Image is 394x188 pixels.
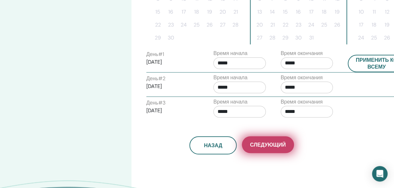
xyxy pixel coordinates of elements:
[381,18,394,31] button: 19
[305,18,318,31] button: 24
[203,6,216,18] button: 19
[279,6,292,18] button: 15
[355,6,368,18] button: 10
[213,98,247,106] label: Время начала
[368,6,381,18] button: 11
[250,141,286,148] span: Следующий
[372,166,388,182] div: Open Intercom Messenger
[177,6,190,18] button: 17
[279,31,292,44] button: 29
[266,18,279,31] button: 21
[216,6,229,18] button: 20
[281,98,323,106] label: Время окончания
[305,6,318,18] button: 17
[281,74,323,82] label: Время окончания
[146,99,165,107] label: День # 3
[164,18,177,31] button: 23
[318,6,331,18] button: 18
[146,75,165,83] label: День # 2
[253,18,266,31] button: 20
[253,31,266,44] button: 27
[164,31,177,44] button: 30
[203,18,216,31] button: 26
[368,18,381,31] button: 18
[152,18,164,31] button: 22
[204,142,222,149] span: Назад
[190,6,203,18] button: 18
[146,58,199,66] p: [DATE]
[281,50,323,57] label: Время окончания
[279,18,292,31] button: 22
[331,6,344,18] button: 19
[355,18,368,31] button: 17
[331,18,344,31] button: 26
[381,6,394,18] button: 12
[213,50,247,57] label: Время начала
[266,6,279,18] button: 14
[189,136,237,154] button: Назад
[292,31,305,44] button: 30
[292,18,305,31] button: 23
[164,6,177,18] button: 16
[216,18,229,31] button: 27
[146,83,199,90] p: [DATE]
[368,31,381,44] button: 25
[381,31,394,44] button: 26
[152,31,164,44] button: 29
[266,31,279,44] button: 28
[213,74,247,82] label: Время начала
[177,18,190,31] button: 24
[305,31,318,44] button: 31
[318,18,331,31] button: 25
[253,6,266,18] button: 13
[229,6,242,18] button: 21
[292,6,305,18] button: 16
[152,6,164,18] button: 15
[190,18,203,31] button: 25
[242,136,294,153] button: Следующий
[355,31,368,44] button: 24
[146,50,164,58] label: День # 1
[229,18,242,31] button: 28
[146,107,199,115] p: [DATE]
